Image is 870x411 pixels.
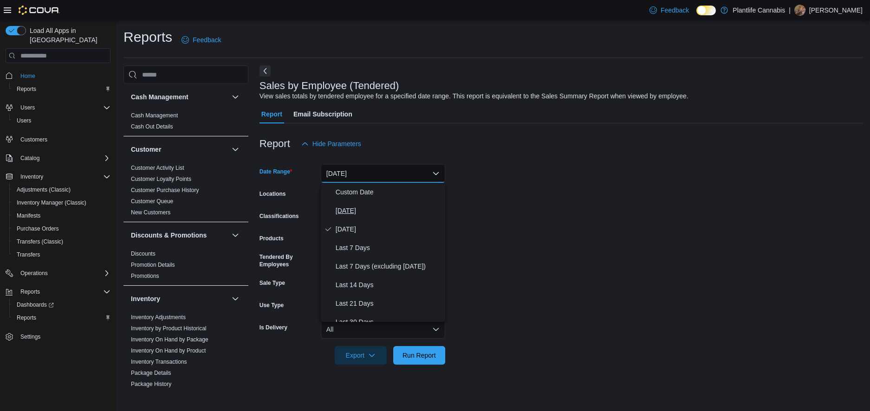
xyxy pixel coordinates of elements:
[321,183,445,322] div: Select listbox
[17,102,39,113] button: Users
[17,301,54,308] span: Dashboards
[131,314,186,321] a: Inventory Adjustments
[131,187,199,193] a: Customer Purchase History
[2,69,114,82] button: Home
[9,196,114,209] button: Inventory Manager (Classic)
[17,238,63,245] span: Transfers (Classic)
[123,110,248,136] div: Cash Management
[13,197,110,208] span: Inventory Manager (Classic)
[696,6,716,15] input: Dark Mode
[2,330,114,343] button: Settings
[131,145,161,154] h3: Customer
[17,85,36,93] span: Reports
[20,270,48,277] span: Operations
[2,152,114,165] button: Catalog
[131,359,187,365] a: Inventory Transactions
[131,392,179,398] a: Product Expirations
[17,134,51,145] a: Customers
[261,105,282,123] span: Report
[17,331,44,342] a: Settings
[13,115,35,126] a: Users
[17,225,59,232] span: Purchase Orders
[131,123,173,130] a: Cash Out Details
[131,273,159,279] a: Promotions
[131,198,173,205] a: Customer Queue
[131,250,156,257] span: Discounts
[131,262,175,268] a: Promotion Details
[123,162,248,222] div: Customer
[131,209,170,216] a: New Customers
[131,358,187,366] span: Inventory Transactions
[17,70,110,81] span: Home
[321,164,445,183] button: [DATE]
[17,117,31,124] span: Users
[17,102,110,113] span: Users
[336,261,441,272] span: Last 7 Days (excluding [DATE])
[336,186,441,198] span: Custom Date
[661,6,689,15] span: Feedback
[131,294,228,303] button: Inventory
[6,65,110,367] nav: Complex example
[13,210,110,221] span: Manifests
[13,83,110,95] span: Reports
[9,311,114,324] button: Reports
[131,231,207,240] h3: Discounts & Promotions
[17,251,40,258] span: Transfers
[131,92,188,102] h3: Cash Management
[17,171,47,182] button: Inventory
[336,224,441,235] span: [DATE]
[131,231,228,240] button: Discounts & Promotions
[131,176,191,182] a: Customer Loyalty Points
[260,279,285,287] label: Sale Type
[131,325,207,332] span: Inventory by Product Historical
[9,235,114,248] button: Transfers (Classic)
[20,104,35,111] span: Users
[131,92,228,102] button: Cash Management
[260,235,284,242] label: Products
[13,83,40,95] a: Reports
[20,72,35,80] span: Home
[789,5,791,16] p: |
[733,5,785,16] p: Plantlife Cannabis
[2,101,114,114] button: Users
[17,268,110,279] span: Operations
[13,299,58,310] a: Dashboards
[336,316,441,328] span: Last 30 Days
[646,1,693,19] a: Feedback
[193,35,221,45] span: Feedback
[260,253,317,268] label: Tendered By Employees
[131,112,178,119] span: Cash Management
[13,236,67,247] a: Transfers (Classic)
[293,105,352,123] span: Email Subscription
[20,333,40,340] span: Settings
[260,190,286,198] label: Locations
[9,183,114,196] button: Adjustments (Classic)
[794,5,805,16] div: Mary Babiuk
[131,145,228,154] button: Customer
[260,80,399,91] h3: Sales by Employee (Tendered)
[335,346,387,365] button: Export
[696,15,697,16] span: Dark Mode
[131,381,171,387] a: Package History
[13,299,110,310] span: Dashboards
[13,249,44,260] a: Transfers
[230,91,241,103] button: Cash Management
[260,302,284,309] label: Use Type
[131,164,184,172] span: Customer Activity List
[336,298,441,309] span: Last 21 Days
[13,249,110,260] span: Transfers
[13,223,110,234] span: Purchase Orders
[13,115,110,126] span: Users
[17,71,39,82] a: Home
[20,288,40,295] span: Reports
[230,293,241,304] button: Inventory
[19,6,60,15] img: Cova
[340,346,381,365] span: Export
[178,31,225,49] a: Feedback
[260,138,290,149] h3: Report
[393,346,445,365] button: Run Report
[9,209,114,222] button: Manifests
